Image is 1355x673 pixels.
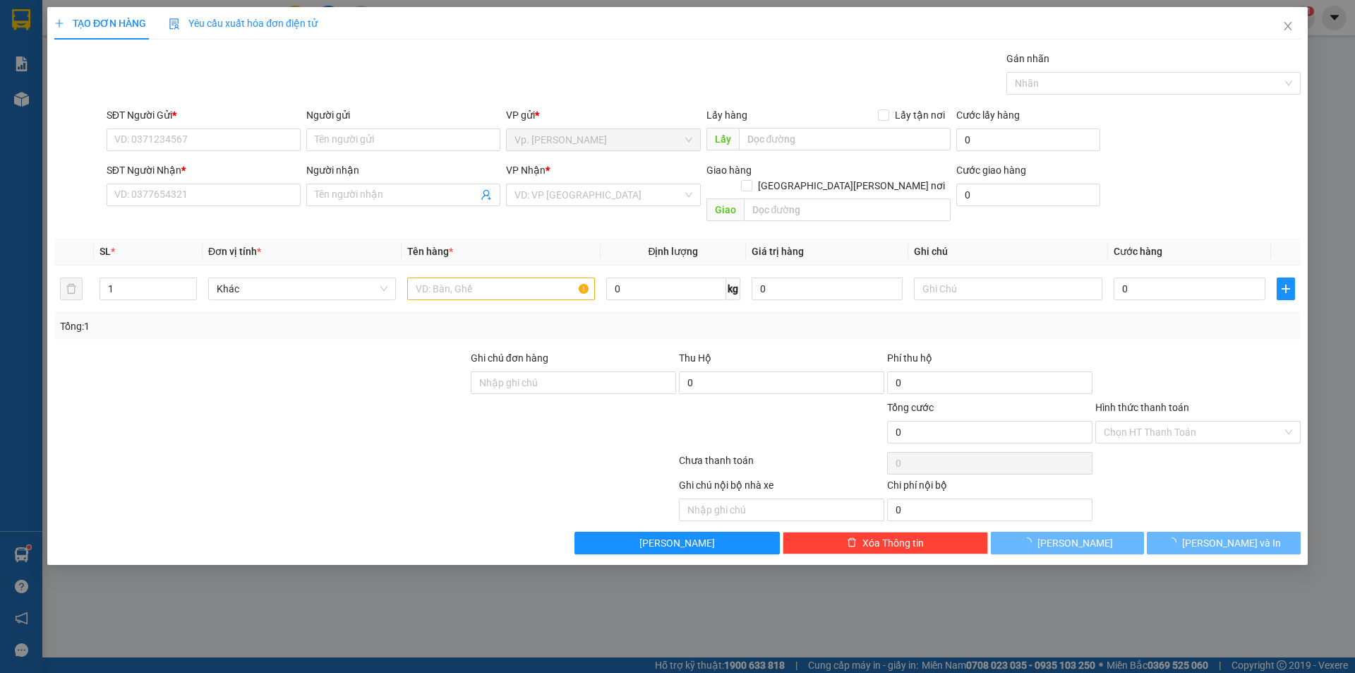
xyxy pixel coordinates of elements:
span: plus [54,18,64,28]
span: Giao [706,198,744,221]
span: Vp. Phan Rang [515,129,692,150]
div: Ghi chú nội bộ nhà xe [679,477,884,499]
span: Tên hàng [407,246,453,257]
label: Ghi chú đơn hàng [471,352,548,364]
div: Phí thu hộ [887,350,1092,371]
label: Cước giao hàng [956,165,1026,176]
label: Gán nhãn [1006,53,1049,64]
span: delete [847,537,857,549]
span: [PERSON_NAME] [640,535,716,551]
span: Tổng cước [887,402,934,413]
span: loading [1167,537,1182,547]
div: Người gửi [306,107,500,123]
div: SĐT Người Nhận [107,162,301,178]
th: Ghi chú [909,238,1108,266]
span: TẠO ĐƠN HÀNG [54,18,146,29]
input: VD: Bàn, Ghế [407,278,595,300]
span: Yêu cầu xuất hóa đơn điện tử [169,18,318,29]
input: Dọc đường [739,128,951,150]
div: Người nhận [306,162,500,178]
div: Chi phí nội bộ [887,477,1092,499]
span: [PERSON_NAME] và In [1182,535,1281,551]
span: Đơn vị tính [208,246,261,257]
span: VP Nhận [507,165,546,176]
span: Lấy [706,128,739,150]
div: SĐT Người Gửi [107,107,301,123]
span: close [1282,20,1294,32]
div: VP gửi [507,107,701,123]
span: Định lượng [649,246,699,257]
span: Khác [217,278,387,299]
button: [PERSON_NAME] [575,532,781,554]
input: Cước giao hàng [956,184,1100,206]
button: delete [60,278,83,300]
input: Ghi Chú [915,278,1102,300]
span: Giá trị hàng [752,246,804,257]
span: user-add [481,189,493,201]
button: plus [1277,278,1295,300]
span: Thu Hộ [679,352,711,364]
input: Dọc đường [744,198,951,221]
span: [PERSON_NAME] [1038,535,1114,551]
span: loading [1023,537,1038,547]
button: [PERSON_NAME] [991,532,1144,554]
span: kg [726,278,740,300]
button: [PERSON_NAME] và In [1148,532,1301,554]
label: Hình thức thanh toán [1095,402,1189,413]
span: plus [1277,283,1294,294]
span: Lấy hàng [706,109,747,121]
label: Cước lấy hàng [956,109,1020,121]
button: Close [1268,7,1308,47]
span: Giao hàng [706,165,752,176]
input: Nhập ghi chú [679,499,884,521]
div: Tổng: 1 [60,318,523,334]
div: Chưa thanh toán [677,453,886,477]
span: Cước hàng [1114,246,1162,257]
span: [GEOGRAPHIC_DATA][PERSON_NAME] nơi [752,178,951,193]
span: Lấy tận nơi [889,107,951,123]
input: Cước lấy hàng [956,129,1100,151]
img: icon [169,18,180,30]
input: Ghi chú đơn hàng [471,371,676,394]
span: Xóa Thông tin [862,535,924,551]
input: 0 [752,278,903,300]
span: SL [100,246,111,257]
button: deleteXóa Thông tin [783,532,989,554]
